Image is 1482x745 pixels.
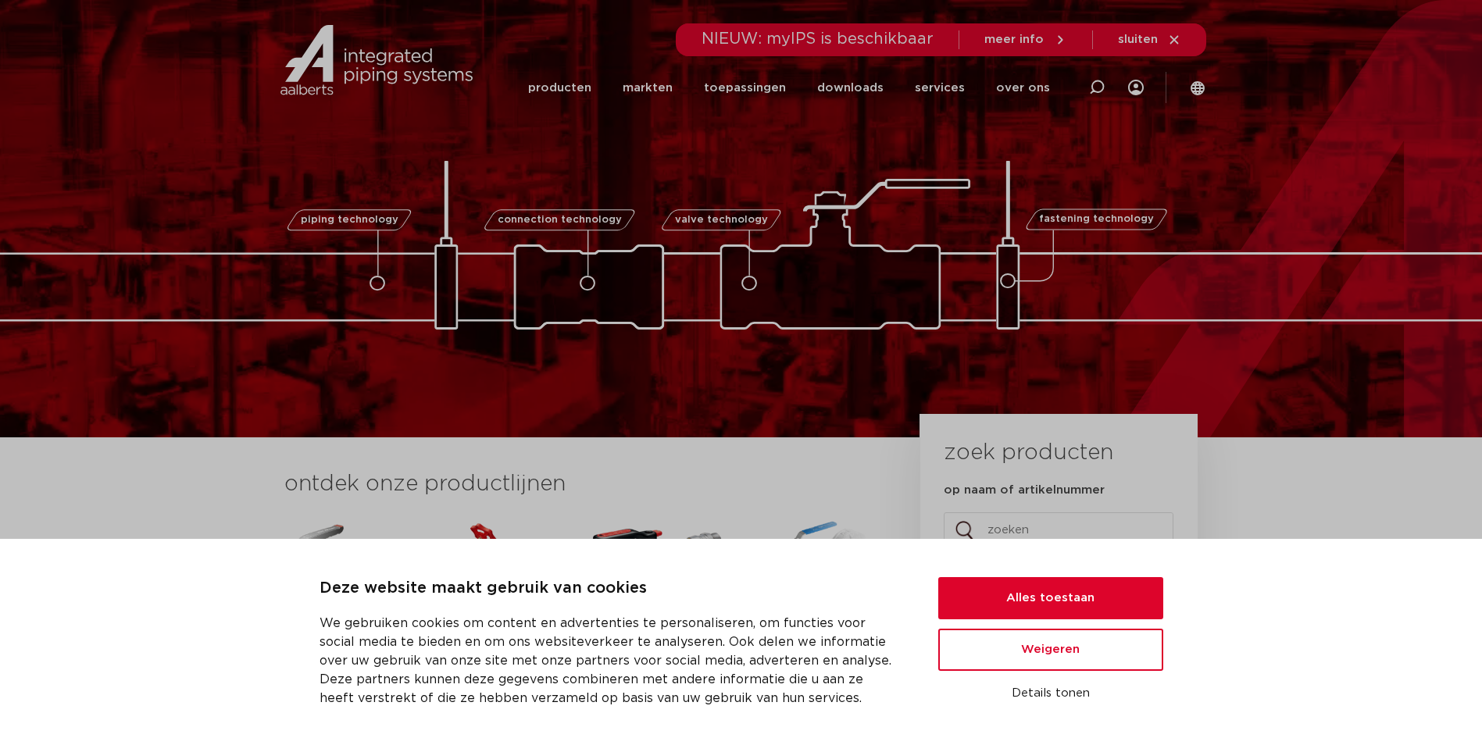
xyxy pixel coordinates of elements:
p: We gebruiken cookies om content en advertenties te personaliseren, om functies voor social media ... [320,614,901,708]
a: downloads [817,56,884,119]
p: Deze website maakt gebruik van cookies [320,576,901,601]
a: meer info [984,33,1067,47]
a: services [915,56,965,119]
h3: ontdek onze productlijnen [284,469,867,500]
a: toepassingen [704,56,786,119]
a: over ons [996,56,1050,119]
a: sluiten [1118,33,1181,47]
span: piping technology [301,215,398,225]
span: fastening technology [1039,215,1154,225]
label: op naam of artikelnummer [944,483,1105,498]
button: Alles toestaan [938,577,1163,619]
nav: Menu [528,56,1050,119]
div: my IPS [1128,56,1144,119]
span: sluiten [1118,34,1158,45]
span: connection technology [497,215,621,225]
button: Details tonen [938,680,1163,707]
a: producten [528,56,591,119]
a: markten [623,56,673,119]
span: NIEUW: myIPS is beschikbaar [702,31,934,47]
span: valve technology [675,215,768,225]
h3: zoek producten [944,437,1113,469]
button: Weigeren [938,629,1163,671]
input: zoeken [944,512,1173,548]
span: meer info [984,34,1044,45]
